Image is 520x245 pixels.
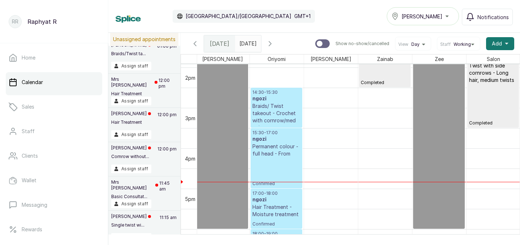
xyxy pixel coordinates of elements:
p: 12:00 pm [156,111,178,130]
p: 01:00 pm [156,42,178,62]
a: Staff [6,121,102,141]
p: Cornrow without... [111,154,151,159]
button: ViewDay [398,41,428,47]
p: Braids/Twist ta... [111,51,151,57]
span: Oriyomi [266,54,287,64]
p: 18:00 - 19:00 [252,231,300,237]
button: Assign staff [111,165,151,173]
p: Calendar [22,79,43,86]
span: Staff [440,41,451,47]
span: Day [411,41,420,47]
span: Notifications [477,13,509,21]
button: Assign staff [111,200,151,208]
span: Zee [433,54,445,64]
span: Confirmed [252,221,300,227]
p: [PERSON_NAME] [111,111,151,117]
a: Rewards [6,219,102,240]
p: Raphyat R [27,17,57,26]
p: Hair Treatment [111,91,157,97]
p: 12:00 pm [157,76,178,97]
p: [PERSON_NAME] [111,145,151,151]
p: Show no-show/cancelled [335,41,389,47]
p: [GEOGRAPHIC_DATA]/[GEOGRAPHIC_DATA] [186,13,291,20]
span: [PERSON_NAME] [201,54,244,64]
span: [DATE] [210,39,229,48]
a: Home [6,48,102,68]
span: Zainab [376,54,395,64]
p: Basic Consultat... [111,194,158,200]
p: Unassigned appointments [110,33,178,46]
p: Home [22,54,35,61]
div: 4pm [183,155,197,162]
button: StaffWorking [440,41,477,47]
p: RR [12,18,18,25]
p: 15:30 - 17:00 [252,130,300,136]
span: Confirmed [252,181,300,187]
button: Assign staff [111,233,151,242]
h3: ngozi [252,95,300,102]
p: GMT+1 [294,13,311,20]
h3: ngozi [252,196,300,204]
p: Clients [22,152,38,159]
p: Hair Treatment [111,119,151,125]
button: Assign staff [111,62,151,70]
span: Working [454,41,471,47]
span: View [398,41,408,47]
button: [PERSON_NAME] [387,7,459,25]
p: Sales [22,103,34,110]
p: 17:00 - 18:00 [252,191,300,196]
p: Rewards [22,226,42,233]
p: Wallet [22,177,36,184]
p: Mrs [PERSON_NAME] [111,179,158,191]
button: Notifications [462,9,513,25]
p: 11:45 am [158,179,178,200]
a: Wallet [6,170,102,191]
p: 14:30 - 15:30 [252,89,300,95]
p: [PERSON_NAME] [111,214,151,219]
div: 5pm [183,195,197,203]
p: Staff [22,128,35,135]
div: 3pm [184,114,197,122]
p: 12:00 pm [156,145,178,165]
a: Messaging [6,195,102,215]
p: 11:15 am [159,214,178,233]
button: Assign staff [111,130,151,139]
a: Sales [6,97,102,117]
span: Salon [485,54,502,64]
h3: ngozi [252,136,300,143]
p: Permanent colour - full head - From [252,143,300,157]
span: Add [492,40,502,47]
a: Clients [6,146,102,166]
span: [PERSON_NAME] [402,13,442,20]
div: 2pm [184,74,197,82]
div: [DATE] [204,35,235,52]
a: Calendar [6,72,102,92]
p: Mrs [PERSON_NAME] [111,76,157,88]
p: Hair Treatment - Moisture treatment [252,204,300,218]
span: Completed [361,80,409,86]
span: Completed [469,120,517,126]
button: Add [486,37,514,50]
button: Assign staff [111,97,151,105]
p: Messaging [22,201,47,209]
p: Twist with side cornrows - Long hair, medium twists [469,62,517,84]
p: Braids/ Twist takeout - Crochet with cornrow/med twist [252,102,300,131]
span: [PERSON_NAME] [309,54,353,64]
p: Single twist wi... [111,222,151,228]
